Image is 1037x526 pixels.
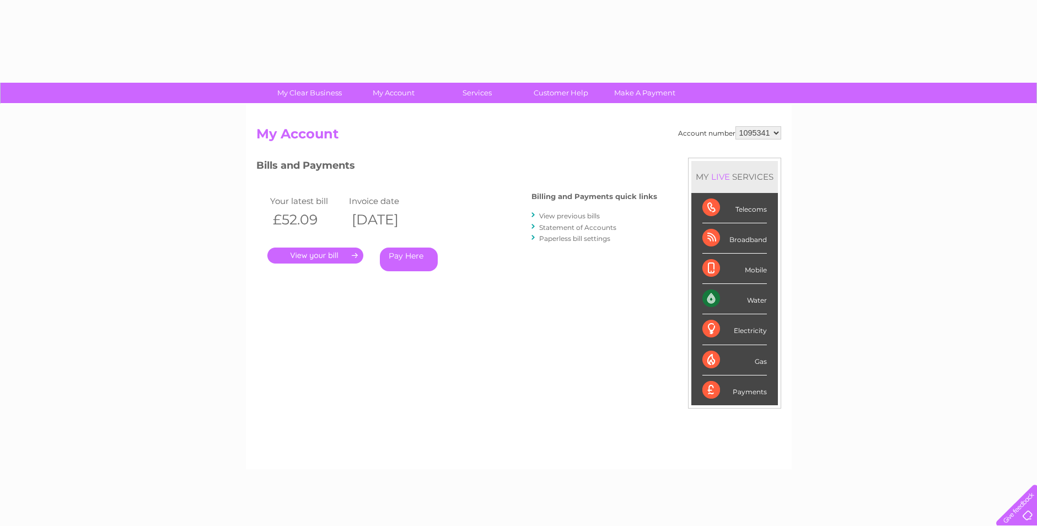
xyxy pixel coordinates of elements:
[691,161,778,192] div: MY SERVICES
[267,208,347,231] th: £52.09
[380,248,438,271] a: Pay Here
[702,284,767,314] div: Water
[531,192,657,201] h4: Billing and Payments quick links
[702,193,767,223] div: Telecoms
[256,126,781,147] h2: My Account
[702,375,767,405] div: Payments
[709,171,732,182] div: LIVE
[702,345,767,375] div: Gas
[702,254,767,284] div: Mobile
[256,158,657,177] h3: Bills and Payments
[267,194,347,208] td: Your latest bill
[264,83,355,103] a: My Clear Business
[539,212,600,220] a: View previous bills
[267,248,363,264] a: .
[539,234,610,243] a: Paperless bill settings
[432,83,523,103] a: Services
[539,223,616,232] a: Statement of Accounts
[346,194,426,208] td: Invoice date
[348,83,439,103] a: My Account
[599,83,690,103] a: Make A Payment
[678,126,781,139] div: Account number
[346,208,426,231] th: [DATE]
[702,223,767,254] div: Broadband
[515,83,606,103] a: Customer Help
[702,314,767,345] div: Electricity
